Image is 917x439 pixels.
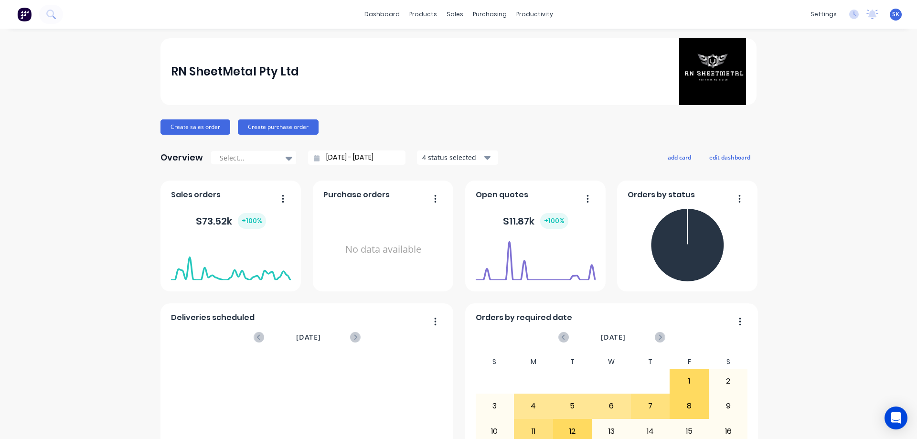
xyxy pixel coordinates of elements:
div: $ 73.52k [196,213,266,229]
div: No data available [323,204,443,295]
span: Orders by status [628,189,695,201]
img: Factory [17,7,32,21]
div: 6 [592,394,630,418]
span: SK [892,10,899,19]
div: S [709,355,748,369]
span: [DATE] [601,332,626,343]
div: F [670,355,709,369]
div: Overview [160,148,203,167]
button: Create purchase order [238,119,319,135]
div: S [475,355,514,369]
button: 4 status selected [417,150,498,165]
div: 7 [631,394,670,418]
div: 4 [514,394,553,418]
div: + 100 % [540,213,568,229]
a: dashboard [360,7,405,21]
div: $ 11.87k [503,213,568,229]
div: 3 [476,394,514,418]
span: Open quotes [476,189,528,201]
div: 8 [670,394,708,418]
div: W [592,355,631,369]
div: 5 [554,394,592,418]
div: 4 status selected [422,152,482,162]
div: purchasing [468,7,512,21]
div: 1 [670,369,708,393]
button: add card [661,151,697,163]
img: RN SheetMetal Pty Ltd [679,38,746,105]
div: products [405,7,442,21]
div: T [553,355,592,369]
span: Orders by required date [476,312,572,323]
div: settings [806,7,842,21]
button: Create sales order [160,119,230,135]
div: Open Intercom Messenger [885,407,907,429]
div: 9 [709,394,747,418]
button: edit dashboard [703,151,757,163]
div: productivity [512,7,558,21]
div: M [514,355,553,369]
div: 2 [709,369,747,393]
div: + 100 % [238,213,266,229]
span: [DATE] [296,332,321,343]
div: RN SheetMetal Pty Ltd [171,62,299,81]
div: sales [442,7,468,21]
span: Purchase orders [323,189,390,201]
div: T [631,355,670,369]
span: Sales orders [171,189,221,201]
